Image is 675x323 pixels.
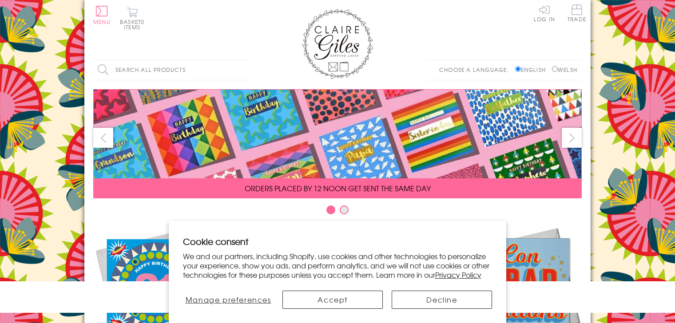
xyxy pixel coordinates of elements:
[552,66,577,74] label: Welsh
[515,66,521,72] input: English
[562,128,582,148] button: next
[183,252,492,279] p: We and our partners, including Shopify, use cookies and other technologies to personalize your ex...
[534,4,555,22] a: Log In
[240,60,249,80] input: Search
[282,291,383,309] button: Accept
[439,66,513,74] p: Choose a language:
[326,205,335,214] button: Carousel Page 1 (Current Slide)
[392,291,492,309] button: Decline
[552,66,558,72] input: Welsh
[515,66,550,74] label: English
[93,128,113,148] button: prev
[245,183,431,193] span: ORDERS PLACED BY 12 NOON GET SENT THE SAME DAY
[186,294,271,305] span: Manage preferences
[120,7,144,30] button: Basket0 items
[93,18,111,26] span: Menu
[568,4,586,22] span: Trade
[435,269,481,280] a: Privacy Policy
[93,6,111,24] button: Menu
[340,205,349,214] button: Carousel Page 2
[302,9,373,79] img: Claire Giles Greetings Cards
[124,18,144,31] span: 0 items
[568,4,586,24] a: Trade
[183,235,492,248] h2: Cookie consent
[93,60,249,80] input: Search all products
[183,291,274,309] button: Manage preferences
[93,205,582,219] div: Carousel Pagination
